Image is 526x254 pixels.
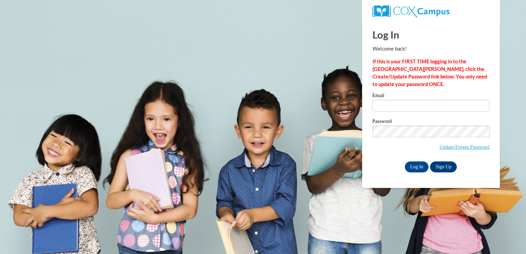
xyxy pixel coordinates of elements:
h1: Log In [372,28,490,42]
a: COX Campus [372,5,490,18]
img: COX Campus [372,5,450,18]
p: Welcome back! [372,45,490,53]
label: Password [372,119,490,126]
label: Email [372,93,490,100]
a: Update/Forgot Password [440,144,490,150]
strong: If this is your FIRST TIME logging in to the [GEOGRAPHIC_DATA][PERSON_NAME], click the Create/Upd... [372,59,487,87]
a: Sign Up [430,161,457,172]
input: Log In [405,161,429,172]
